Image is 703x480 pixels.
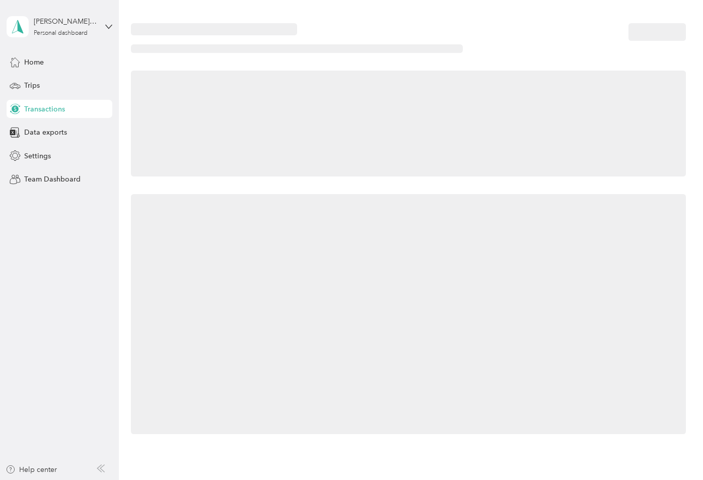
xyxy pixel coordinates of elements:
button: Help center [6,464,57,475]
span: Settings [24,151,51,161]
div: [PERSON_NAME] [PERSON_NAME] [34,16,97,27]
div: Personal dashboard [34,30,88,36]
span: Data exports [24,127,67,138]
iframe: Everlance-gr Chat Button Frame [647,424,703,480]
span: Transactions [24,104,65,114]
span: Home [24,57,44,68]
span: Team Dashboard [24,174,81,185]
span: Trips [24,80,40,91]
